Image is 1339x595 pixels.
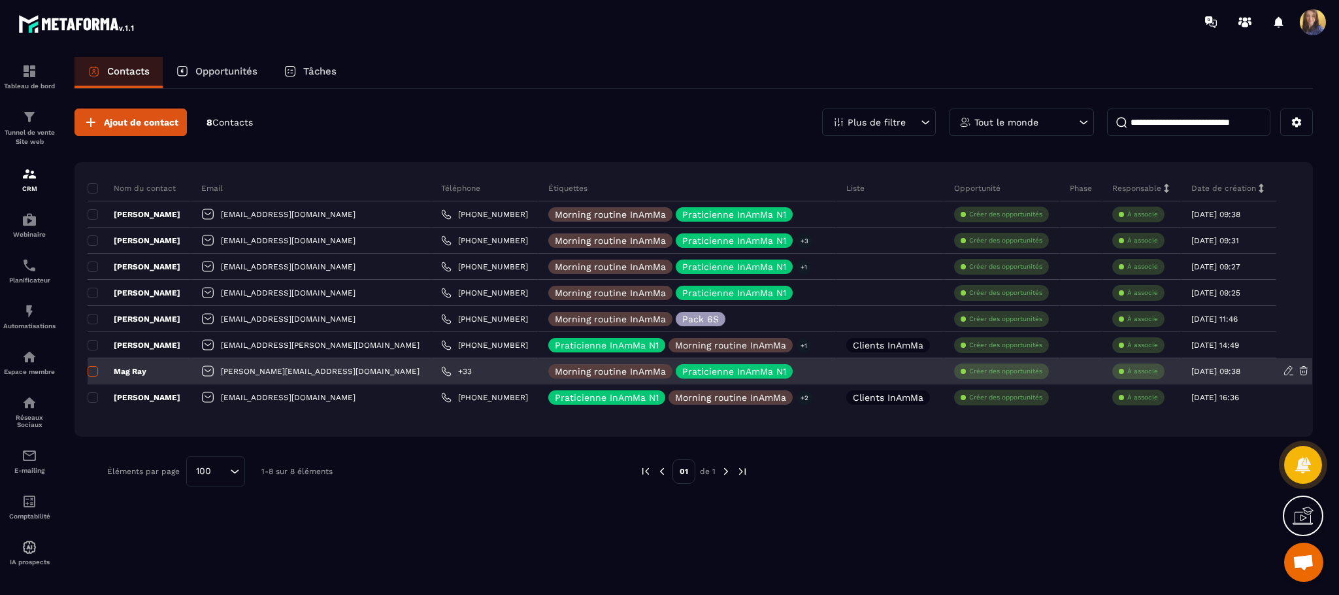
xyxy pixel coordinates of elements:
p: +2 [796,391,813,405]
a: formationformationTableau de bord [3,54,56,99]
p: Créer des opportunités [969,341,1042,350]
img: social-network [22,395,37,411]
a: [PHONE_NUMBER] [441,262,528,272]
p: À associe [1127,393,1158,402]
p: Créer des opportunités [969,210,1042,219]
a: automationsautomationsAutomatisations [3,294,56,339]
a: [PHONE_NUMBER] [441,288,528,298]
img: formation [22,63,37,79]
p: Webinaire [3,231,56,238]
p: Responsable [1112,183,1161,194]
p: Comptabilité [3,513,56,520]
div: Search for option [186,456,245,486]
a: automationsautomationsEspace membre [3,339,56,385]
p: [DATE] 14:49 [1191,341,1239,350]
p: de 1 [700,466,716,477]
p: À associe [1127,210,1158,219]
p: Phase [1070,183,1092,194]
p: Praticienne InAmMa N1 [682,367,786,376]
p: Praticienne InAmMa N1 [555,393,659,402]
p: 1-8 sur 8 éléments [261,467,333,476]
button: Ajout de contact [74,109,187,136]
img: automations [22,212,37,228]
p: Créer des opportunités [969,314,1042,324]
p: Tâches [303,65,337,77]
p: Morning routine InAmMa [675,393,786,402]
img: scheduler [22,258,37,273]
p: À associe [1127,341,1158,350]
p: Tunnel de vente Site web [3,128,56,146]
a: social-networksocial-networkRéseaux Sociaux [3,385,56,438]
p: Créer des opportunités [969,367,1042,376]
img: next [736,466,748,477]
p: À associe [1127,262,1158,271]
p: Morning routine InAmMa [555,314,666,324]
p: Morning routine InAmMa [555,288,666,297]
a: +33 [441,366,472,377]
a: schedulerschedulerPlanificateur [3,248,56,294]
p: Espace membre [3,368,56,375]
p: E-mailing [3,467,56,474]
img: automations [22,349,37,365]
img: accountant [22,494,37,509]
p: [PERSON_NAME] [88,340,180,350]
p: Réseaux Sociaux [3,414,56,428]
p: Email [201,183,223,194]
p: Automatisations [3,322,56,330]
p: Contacts [107,65,150,77]
p: Praticienne InAmMa N1 [682,210,786,219]
p: Mag Ray [88,366,146,377]
p: [PERSON_NAME] [88,262,180,272]
a: automationsautomationsWebinaire [3,202,56,248]
p: Nom du contact [88,183,176,194]
p: Liste [846,183,865,194]
span: Ajout de contact [104,116,178,129]
p: [DATE] 09:38 [1191,367,1240,376]
p: [PERSON_NAME] [88,235,180,246]
p: [DATE] 09:38 [1191,210,1240,219]
p: [PERSON_NAME] [88,314,180,324]
p: Morning routine InAmMa [675,341,786,350]
img: automations [22,539,37,555]
p: Opportunité [954,183,1000,194]
span: Contacts [212,117,253,127]
p: Plus de filtre [848,118,906,127]
p: Téléphone [441,183,480,194]
a: accountantaccountantComptabilité [3,484,56,530]
a: emailemailE-mailing [3,438,56,484]
p: Praticienne InAmMa N1 [555,341,659,350]
a: Tâches [271,57,350,88]
p: IA prospects [3,558,56,566]
p: Morning routine InAmMa [555,210,666,219]
a: formationformationTunnel de vente Site web [3,99,56,156]
p: Créer des opportunités [969,262,1042,271]
p: +1 [796,339,812,352]
p: Clients InAmMa [853,341,923,350]
p: [DATE] 16:36 [1191,393,1239,402]
a: Ouvrir le chat [1284,543,1323,582]
img: prev [640,466,652,477]
p: [PERSON_NAME] [88,392,180,403]
img: formation [22,109,37,125]
input: Search for option [216,464,227,479]
p: Date de création [1191,183,1256,194]
a: Contacts [74,57,163,88]
a: formationformationCRM [3,156,56,202]
p: [DATE] 11:46 [1191,314,1238,324]
p: À associe [1127,288,1158,297]
p: [PERSON_NAME] [88,209,180,220]
img: logo [18,12,136,35]
p: [DATE] 09:25 [1191,288,1240,297]
p: Opportunités [195,65,257,77]
img: prev [656,466,668,477]
a: Opportunités [163,57,271,88]
p: Étiquettes [548,183,587,194]
a: [PHONE_NUMBER] [441,314,528,324]
p: Éléments par page [107,467,180,476]
p: Morning routine InAmMa [555,262,666,271]
p: Planificateur [3,277,56,284]
p: Praticienne InAmMa N1 [682,262,786,271]
a: [PHONE_NUMBER] [441,392,528,403]
p: Tableau de bord [3,82,56,90]
p: 8 [207,116,253,129]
